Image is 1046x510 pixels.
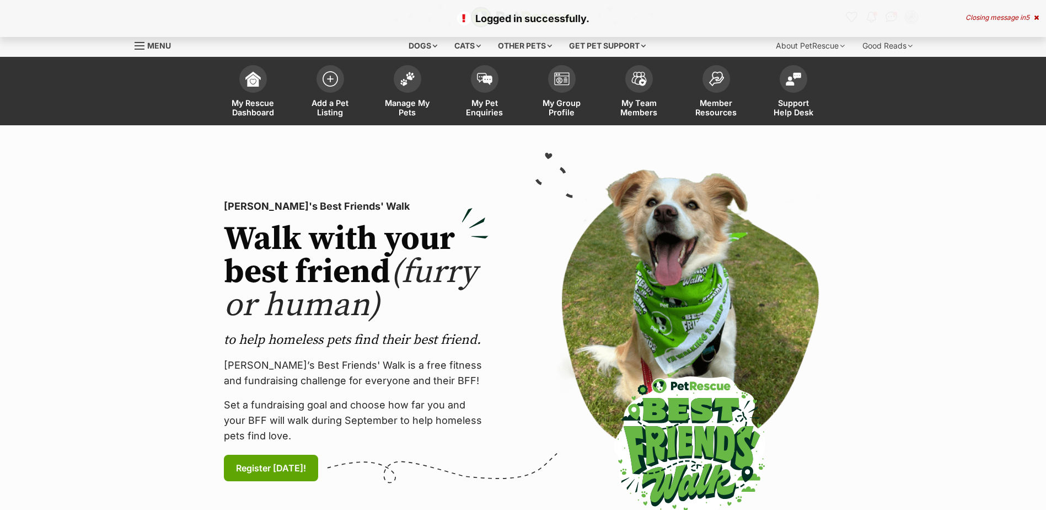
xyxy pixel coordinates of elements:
[537,98,587,117] span: My Group Profile
[447,35,489,57] div: Cats
[631,72,647,86] img: team-members-icon-5396bd8760b3fe7c0b43da4ab00e1e3bb1a5d9ba89233759b79545d2d3fc5d0d.svg
[709,71,724,86] img: member-resources-icon-8e73f808a243e03378d46382f2149f9095a855e16c252ad45f914b54edf8863c.svg
[401,35,445,57] div: Dogs
[383,98,432,117] span: Manage My Pets
[224,223,489,322] h2: Walk with your best friend
[755,60,832,125] a: Support Help Desk
[369,60,446,125] a: Manage My Pets
[236,461,306,475] span: Register [DATE]!
[678,60,755,125] a: Member Resources
[855,35,920,57] div: Good Reads
[147,41,171,50] span: Menu
[561,35,653,57] div: Get pet support
[228,98,278,117] span: My Rescue Dashboard
[446,60,523,125] a: My Pet Enquiries
[614,98,664,117] span: My Team Members
[490,35,560,57] div: Other pets
[214,60,292,125] a: My Rescue Dashboard
[460,98,509,117] span: My Pet Enquiries
[523,60,600,125] a: My Group Profile
[292,60,369,125] a: Add a Pet Listing
[323,71,338,87] img: add-pet-listing-icon-0afa8454b4691262ce3f59096e99ab1cd57d4a30225e0717b998d2c9b9846f56.svg
[691,98,741,117] span: Member Resources
[224,252,477,326] span: (furry or human)
[600,60,678,125] a: My Team Members
[400,72,415,86] img: manage-my-pets-icon-02211641906a0b7f246fdf0571729dbe1e7629f14944591b6c1af311fb30b64b.svg
[786,72,801,86] img: help-desk-icon-fdf02630f3aa405de69fd3d07c3f3aa587a6932b1a1747fa1d2bba05be0121f9.svg
[477,73,492,85] img: pet-enquiries-icon-7e3ad2cf08bfb03b45e93fb7055b45f3efa6380592205ae92323e6603595dc1f.svg
[768,35,852,57] div: About PetRescue
[224,455,318,481] a: Register [DATE]!
[135,35,179,55] a: Menu
[305,98,355,117] span: Add a Pet Listing
[224,397,489,444] p: Set a fundraising goal and choose how far you and your BFF will walk during September to help hom...
[224,199,489,214] p: [PERSON_NAME]'s Best Friends' Walk
[554,72,570,86] img: group-profile-icon-3fa3cf56718a62981997c0bc7e787c4b2cf8bcc04b72c1350f741eb67cf2f40e.svg
[224,331,489,349] p: to help homeless pets find their best friend.
[245,71,261,87] img: dashboard-icon-eb2f2d2d3e046f16d808141f083e7271f6b2e854fb5c12c21221c1fb7104beca.svg
[224,358,489,389] p: [PERSON_NAME]’s Best Friends' Walk is a free fitness and fundraising challenge for everyone and t...
[769,98,818,117] span: Support Help Desk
